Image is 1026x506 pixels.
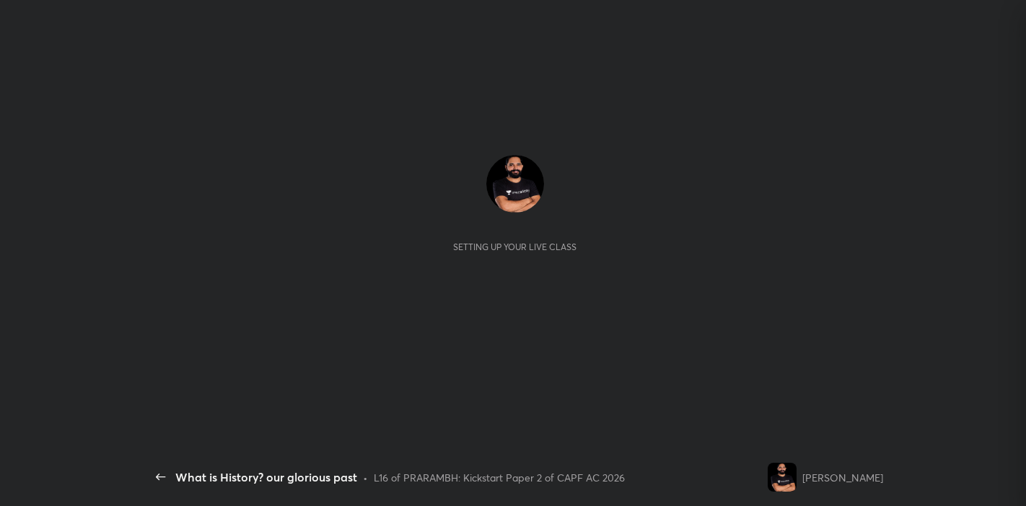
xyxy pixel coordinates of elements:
[374,470,625,485] div: L16 of PRARAMBH: Kickstart Paper 2 of CAPF AC 2026
[768,463,797,492] img: 666fa0eaabd6440c939b188099b6a4ed.jpg
[802,470,883,485] div: [PERSON_NAME]
[486,155,544,213] img: 666fa0eaabd6440c939b188099b6a4ed.jpg
[175,469,357,486] div: What is History? our glorious past
[363,470,368,485] div: •
[453,241,576,252] div: Setting up your live class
